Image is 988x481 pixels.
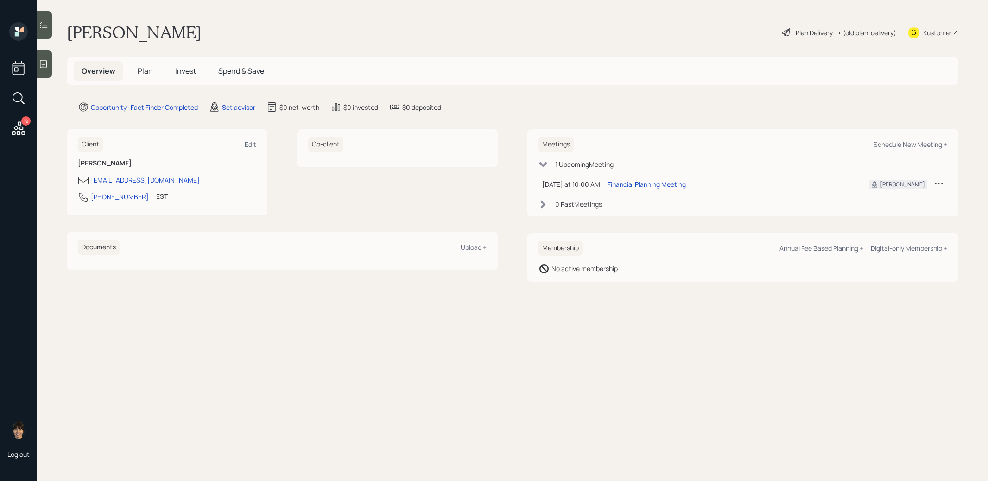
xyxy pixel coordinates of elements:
[91,175,200,185] div: [EMAIL_ADDRESS][DOMAIN_NAME]
[538,137,574,152] h6: Meetings
[871,244,947,253] div: Digital-only Membership +
[218,66,264,76] span: Spend & Save
[874,140,947,149] div: Schedule New Meeting +
[538,240,583,256] h6: Membership
[91,192,149,202] div: [PHONE_NUMBER]
[91,102,198,112] div: Opportunity · Fact Finder Completed
[402,102,441,112] div: $0 deposited
[78,137,103,152] h6: Client
[555,199,602,209] div: 0 Past Meeting s
[880,180,925,189] div: [PERSON_NAME]
[461,243,487,252] div: Upload +
[175,66,196,76] span: Invest
[308,137,343,152] h6: Co-client
[923,28,952,38] div: Kustomer
[555,159,614,169] div: 1 Upcoming Meeting
[245,140,256,149] div: Edit
[343,102,378,112] div: $0 invested
[138,66,153,76] span: Plan
[837,28,896,38] div: • (old plan-delivery)
[222,102,255,112] div: Set advisor
[9,420,28,439] img: treva-nostdahl-headshot.png
[551,264,618,273] div: No active membership
[279,102,319,112] div: $0 net-worth
[78,240,120,255] h6: Documents
[21,116,31,126] div: 19
[542,179,600,189] div: [DATE] at 10:00 AM
[779,244,863,253] div: Annual Fee Based Planning +
[156,191,168,201] div: EST
[78,159,256,167] h6: [PERSON_NAME]
[796,28,833,38] div: Plan Delivery
[7,450,30,459] div: Log out
[608,179,686,189] div: Financial Planning Meeting
[67,22,202,43] h1: [PERSON_NAME]
[82,66,115,76] span: Overview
